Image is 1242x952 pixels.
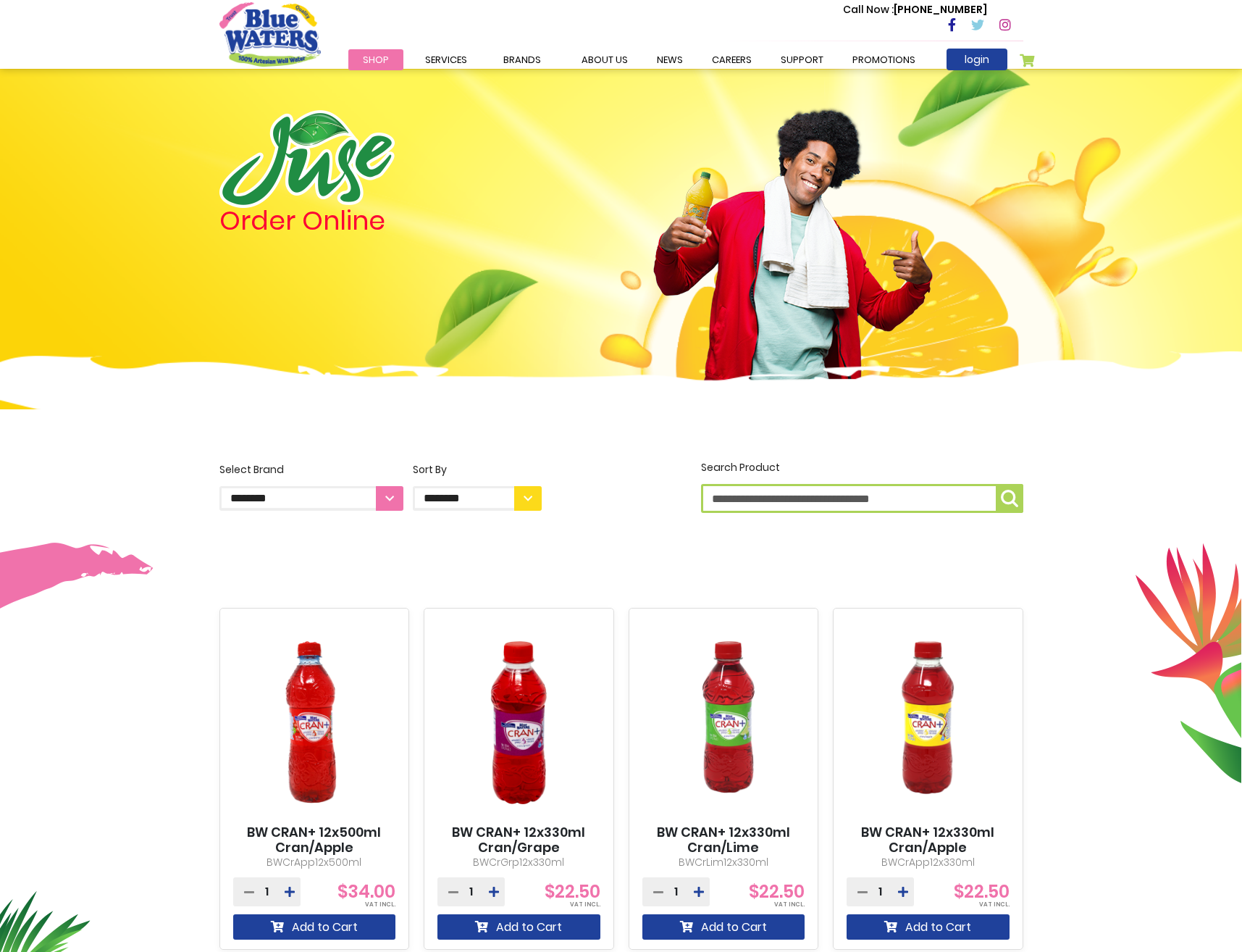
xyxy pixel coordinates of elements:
[567,49,642,70] a: about us
[847,621,1010,824] img: BW CRAN+ 12x330ml Cran/Apple
[701,484,1023,513] input: Search Product
[337,880,395,903] span: $34.00
[1001,490,1018,507] img: search-icon.png
[701,460,1023,513] label: Search Product
[545,880,600,903] span: $22.50
[847,914,1010,940] button: Add to Cart
[437,824,600,856] a: BW CRAN+ 12x330ml Cran/Grape
[219,486,403,511] select: Select Brand
[996,484,1023,513] button: Search Product
[363,53,389,67] span: Shop
[219,110,395,208] img: logo
[838,49,930,70] a: Promotions
[503,53,541,67] span: Brands
[437,914,600,940] button: Add to Cart
[766,49,838,70] a: support
[642,914,805,940] button: Add to Cart
[233,855,396,870] p: BWCrApp12x500ml
[413,486,542,511] select: Sort By
[219,208,542,234] h4: Order Online
[843,2,894,17] span: Call Now :
[697,49,766,70] a: careers
[425,53,467,67] span: Services
[642,49,697,70] a: News
[233,824,396,856] a: BW CRAN+ 12x500ml Cran/Apple
[843,2,987,17] p: [PHONE_NUMBER]
[437,855,600,870] p: BWCrGrp12x330ml
[437,621,600,824] img: BW CRAN+ 12x330ml Cran/Grape
[947,49,1007,70] a: login
[847,824,1010,856] a: BW CRAN+ 12x330ml Cran/Apple
[219,2,321,66] a: store logo
[233,621,396,824] img: BW CRAN+ 12x500ml Cran/Apple
[749,880,805,903] span: $22.50
[847,855,1010,870] p: BWCrApp12x330ml
[652,83,934,393] img: man.png
[413,462,542,477] div: Sort By
[642,855,805,870] p: BWCrLim12x330ml
[954,880,1010,903] span: $22.50
[219,462,403,511] label: Select Brand
[642,621,805,824] img: BW CRAN+ 12x330ml Cran/Lime
[642,824,805,856] a: BW CRAN+ 12x330ml Cran/Lime
[233,914,396,940] button: Add to Cart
